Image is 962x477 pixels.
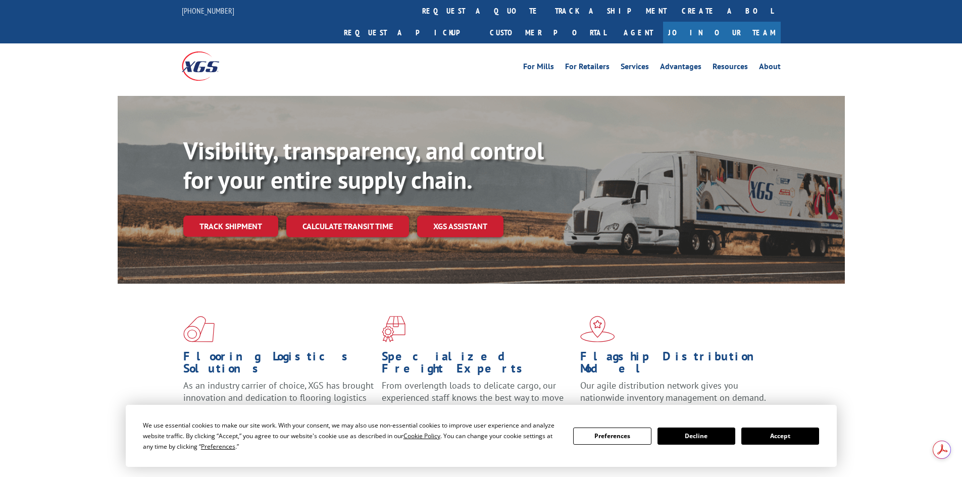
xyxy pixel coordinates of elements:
a: Customer Portal [482,22,614,43]
h1: Flagship Distribution Model [580,350,771,380]
a: Track shipment [183,216,278,237]
h1: Flooring Logistics Solutions [183,350,374,380]
h1: Specialized Freight Experts [382,350,573,380]
a: XGS ASSISTANT [417,216,503,237]
span: Preferences [201,442,235,451]
img: xgs-icon-focused-on-flooring-red [382,316,406,342]
a: For Retailers [565,63,610,74]
a: Agent [614,22,663,43]
a: Services [621,63,649,74]
p: From overlength loads to delicate cargo, our experienced staff knows the best way to move your fr... [382,380,573,425]
a: Request a pickup [336,22,482,43]
button: Accept [741,428,819,445]
div: We use essential cookies to make our site work. With your consent, we may also use non-essential ... [143,420,561,452]
a: Join Our Team [663,22,781,43]
div: Cookie Consent Prompt [126,405,837,467]
span: As an industry carrier of choice, XGS has brought innovation and dedication to flooring logistics... [183,380,374,415]
img: xgs-icon-total-supply-chain-intelligence-red [183,316,215,342]
span: Cookie Policy [403,432,440,440]
button: Decline [657,428,735,445]
a: For Mills [523,63,554,74]
a: [PHONE_NUMBER] [182,6,234,16]
span: Our agile distribution network gives you nationwide inventory management on demand. [580,380,766,403]
a: About [759,63,781,74]
button: Preferences [573,428,651,445]
a: Advantages [660,63,701,74]
img: xgs-icon-flagship-distribution-model-red [580,316,615,342]
a: Resources [713,63,748,74]
a: Calculate transit time [286,216,409,237]
b: Visibility, transparency, and control for your entire supply chain. [183,135,544,195]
